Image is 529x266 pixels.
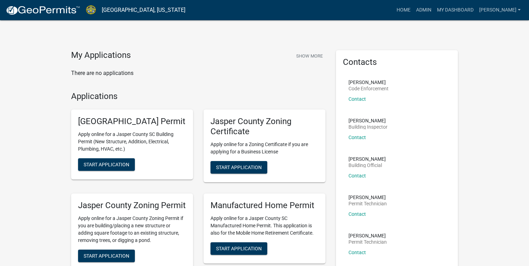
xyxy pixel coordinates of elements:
[434,3,476,17] a: My Dashboard
[394,3,413,17] a: Home
[348,86,389,91] p: Code Enforcement
[71,91,325,101] h4: Applications
[343,57,451,67] h5: Contacts
[348,118,388,123] p: [PERSON_NAME]
[210,141,319,155] p: Apply online for a Zoning Certificate if you are applying for a Business License
[71,69,325,77] p: There are no applications
[78,131,186,153] p: Apply online for a Jasper County SC Building Permit (New Structure, Addition, Electrical, Plumbin...
[78,250,135,262] button: Start Application
[348,195,387,200] p: [PERSON_NAME]
[348,240,387,244] p: Permit Technician
[86,5,96,15] img: Jasper County, South Carolina
[476,3,523,17] a: [PERSON_NAME]
[348,96,366,102] a: Contact
[348,211,366,217] a: Contact
[210,242,267,255] button: Start Application
[216,245,262,251] span: Start Application
[413,3,434,17] a: Admin
[348,124,388,129] p: Building Inspector
[348,201,387,206] p: Permit Technician
[102,4,185,16] a: [GEOGRAPHIC_DATA], [US_STATE]
[348,135,366,140] a: Contact
[84,253,129,258] span: Start Application
[293,50,325,62] button: Show More
[78,116,186,127] h5: [GEOGRAPHIC_DATA] Permit
[348,163,386,168] p: Building Official
[210,116,319,137] h5: Jasper County Zoning Certificate
[348,157,386,161] p: [PERSON_NAME]
[210,215,319,237] p: Apply online for a Jasper County SC Manufactured Home Permit. This application is also for the Mo...
[348,250,366,255] a: Contact
[348,173,366,178] a: Contact
[348,80,389,85] p: [PERSON_NAME]
[210,161,267,174] button: Start Application
[210,200,319,211] h5: Manufactured Home Permit
[78,215,186,244] p: Apply online for a Jasper County Zoning Permit if you are building/placing a new structure or add...
[78,158,135,171] button: Start Application
[348,233,387,238] p: [PERSON_NAME]
[71,50,131,61] h4: My Applications
[84,162,129,167] span: Start Application
[216,164,262,170] span: Start Application
[78,200,186,211] h5: Jasper County Zoning Permit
